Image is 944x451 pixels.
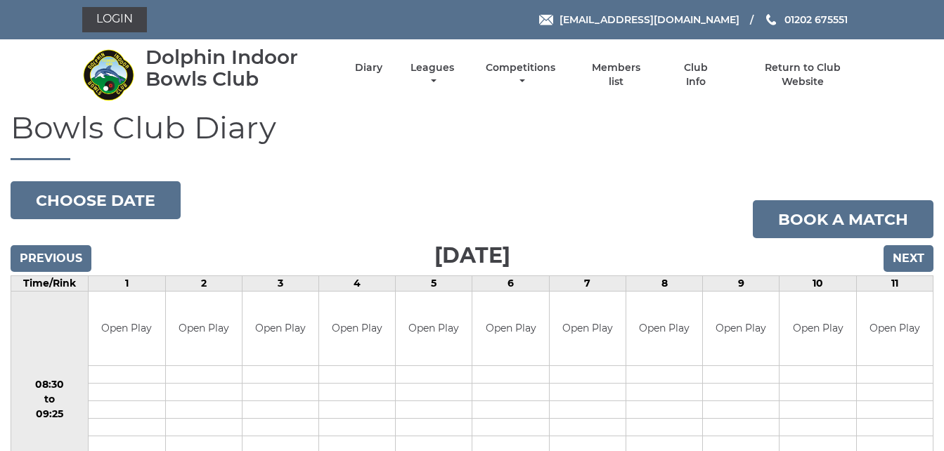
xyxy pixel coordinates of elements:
td: 11 [856,276,933,292]
td: 1 [89,276,165,292]
a: Members list [583,61,648,89]
td: Open Play [243,292,318,365]
button: Choose date [11,181,181,219]
td: Open Play [396,292,472,365]
span: [EMAIL_ADDRESS][DOMAIN_NAME] [560,13,739,26]
img: Dolphin Indoor Bowls Club [82,48,135,101]
td: Open Play [89,292,164,365]
a: Book a match [753,200,933,238]
td: Open Play [472,292,548,365]
input: Previous [11,245,91,272]
td: 9 [703,276,780,292]
td: Open Play [703,292,779,365]
td: Open Play [319,292,395,365]
a: Diary [355,61,382,74]
img: Phone us [766,14,776,25]
a: Email [EMAIL_ADDRESS][DOMAIN_NAME] [539,12,739,27]
div: Dolphin Indoor Bowls Club [146,46,330,90]
img: Email [539,15,553,25]
td: Open Play [626,292,702,365]
td: 2 [165,276,242,292]
td: 6 [472,276,549,292]
input: Next [884,245,933,272]
td: Open Play [857,292,933,365]
td: 10 [780,276,856,292]
h1: Bowls Club Diary [11,110,933,160]
td: 3 [242,276,318,292]
td: Open Play [780,292,855,365]
a: Club Info [673,61,719,89]
a: Phone us 01202 675551 [764,12,848,27]
td: 5 [396,276,472,292]
td: 4 [319,276,396,292]
td: 7 [549,276,626,292]
a: Competitions [483,61,560,89]
td: Open Play [166,292,242,365]
td: 8 [626,276,702,292]
a: Return to Club Website [743,61,862,89]
a: Leagues [407,61,458,89]
td: Time/Rink [11,276,89,292]
a: Login [82,7,147,32]
span: 01202 675551 [784,13,848,26]
td: Open Play [550,292,626,365]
